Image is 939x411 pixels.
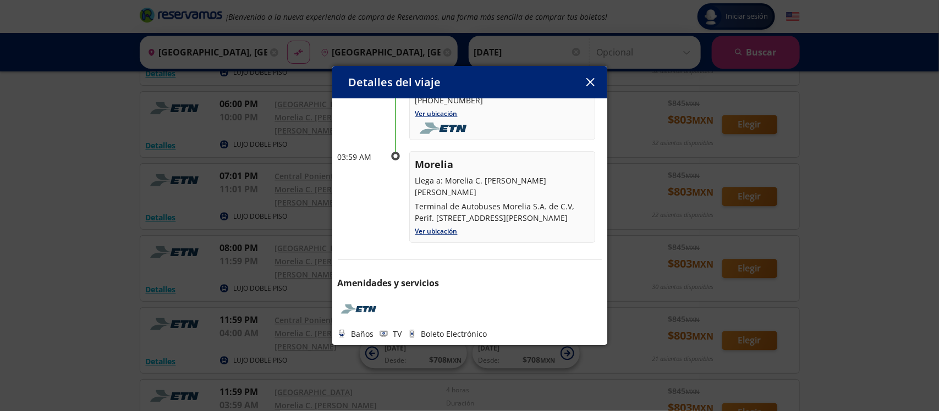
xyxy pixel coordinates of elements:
p: Amenidades y servicios [338,276,602,290]
p: Llega a: Morelia C. [PERSON_NAME] [PERSON_NAME] [415,175,589,198]
p: Detalles del viaje [349,74,441,91]
p: Boleto Electrónico [421,328,487,340]
p: TV [393,328,402,340]
p: Terminal de Autobuses Morelia S.A. de C.V, Perif. [STREET_ADDRESS][PERSON_NAME] [415,201,589,224]
p: Morelia [415,157,589,172]
a: Ver ubicación [415,109,458,118]
img: foobar2.png [415,123,474,135]
p: 03:59 AM [338,151,382,163]
img: ETN [338,301,382,317]
p: Baños [352,328,374,340]
a: Ver ubicación [415,226,458,236]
